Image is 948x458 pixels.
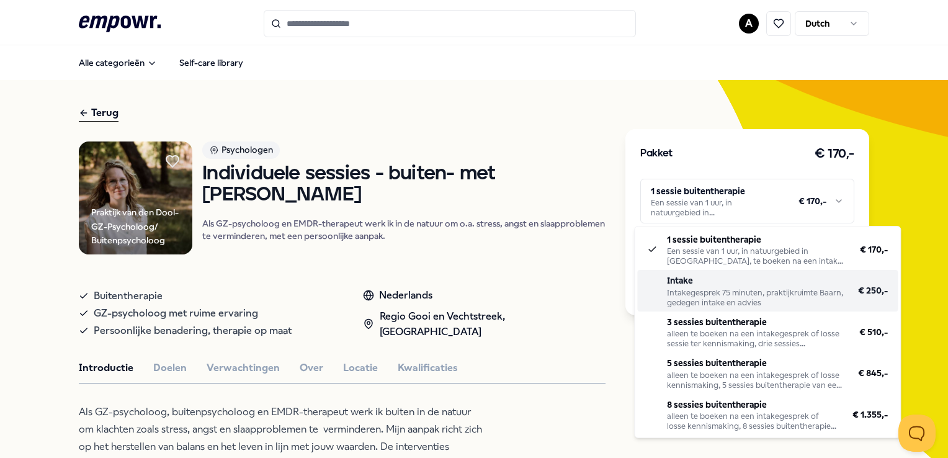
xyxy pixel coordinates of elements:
p: 5 sessies buitentherapie [667,356,843,370]
span: € 510,- [859,325,888,339]
div: Een sessie van 1 uur, in natuurgebied in [GEOGRAPHIC_DATA], te boeken na een intake of als losse ... [667,246,845,266]
span: € 170,- [860,243,888,256]
span: € 250,- [858,284,888,297]
p: 1 sessie buitentherapie [667,233,845,246]
div: alleen te boeken na een intakegesprek of losse kennismaking, 8 sessies buitentherapie van een uur [667,411,838,431]
p: Intake [667,274,843,287]
div: alleen te boeken na een intakegesprek of losse sessie ter kennismaking, drie sessies buitentherap... [667,329,844,349]
span: € 845,- [858,366,888,380]
p: 8 sessies buitentherapie [667,398,838,411]
p: 3 sessies buitentherapie [667,315,844,329]
div: Intakegesprek 75 minuten, praktijkruimte Baarn, gedegen intake en advies [667,288,843,308]
div: alleen te boeken na een intakegesprek of losse kennismaking, 5 sessies buitentherapie van een uur [667,370,843,390]
span: € 1.355,- [852,408,888,421]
